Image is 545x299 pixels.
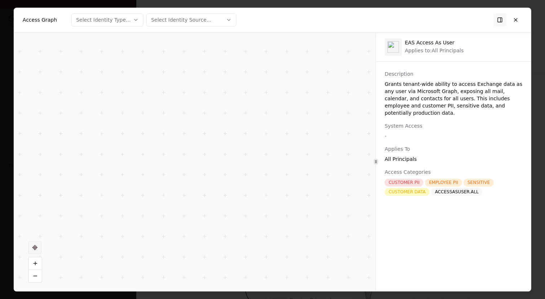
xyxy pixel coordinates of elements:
div: Select Identity Type... [76,16,130,23]
div: EAS Access As User [405,40,464,46]
div: CUSTOMER PII [385,179,424,186]
div: Applies to: All Principals [405,48,464,54]
div: SENSITIVE [464,179,494,186]
div: Select Identity Source... [151,16,211,23]
div: All Principals [385,155,522,163]
div: ACCESSASUSER.ALL [431,188,483,196]
div: Access Graph [23,16,57,23]
div: Grants tenant-wide ability to access Exchange data as any user via Microsoft Graph, exposing all ... [385,80,522,116]
div: CUSTOMER DATA [385,188,430,196]
img: entra [387,41,399,53]
div: EMPLOYEE PII [425,179,462,186]
div: Applies To [385,145,522,153]
button: Select Identity Type... [71,13,143,26]
span: - [385,133,386,139]
div: Access Categories [385,168,522,176]
div: Description [385,70,522,78]
div: System Access [385,122,522,129]
button: Select Identity Source... [146,13,236,26]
